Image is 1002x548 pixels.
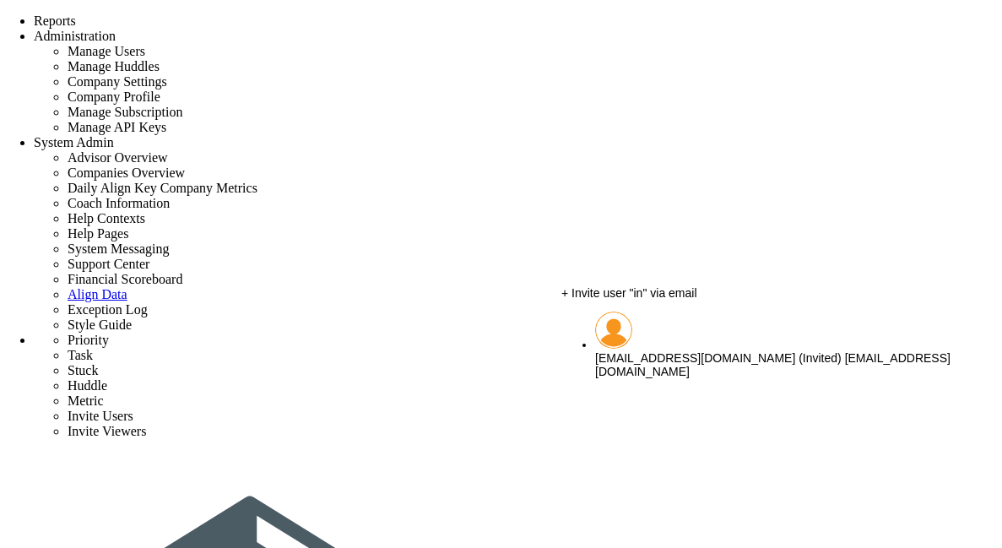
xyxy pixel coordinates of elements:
span: Manage Huddles [68,59,160,73]
span: Support Center [68,257,149,271]
a: Align Data [68,287,127,301]
span: Manage Users [68,44,145,58]
span: Exception Log [68,302,148,317]
span: Invite Users [68,409,133,423]
span: Task [68,348,93,362]
span: Help Contexts [68,211,145,225]
span: Company Settings [68,74,167,89]
span: Huddle [68,378,107,393]
span: Help Pages [68,226,128,241]
span: Invite Viewers [68,424,146,438]
span: Priority [68,333,109,347]
span: Coach Information [68,196,170,210]
span: Financial Scoreboard [68,272,182,286]
span: Manage API Keys [68,120,166,134]
span: Manage Subscription [68,105,182,119]
span: Metric [68,393,104,408]
span: Daily Align Key Company Metrics [68,181,257,195]
span: Advisor Overview [68,150,168,165]
span: Companies Overview [68,165,185,180]
span: [EMAIL_ADDRESS][DOMAIN_NAME] (Invited) [595,351,842,365]
span: + Invite user "in" via email [561,286,697,300]
span: Style Guide [68,317,132,332]
span: System Admin [34,135,114,149]
span: System Messaging [68,241,169,256]
span: Administration [34,29,116,43]
span: Company Profile [68,90,160,104]
span: [EMAIL_ADDRESS][DOMAIN_NAME] [595,351,951,378]
span: Stuck [68,363,98,377]
span: Reports [34,14,76,28]
img: ine@gmail.com (Invited) [595,312,632,349]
